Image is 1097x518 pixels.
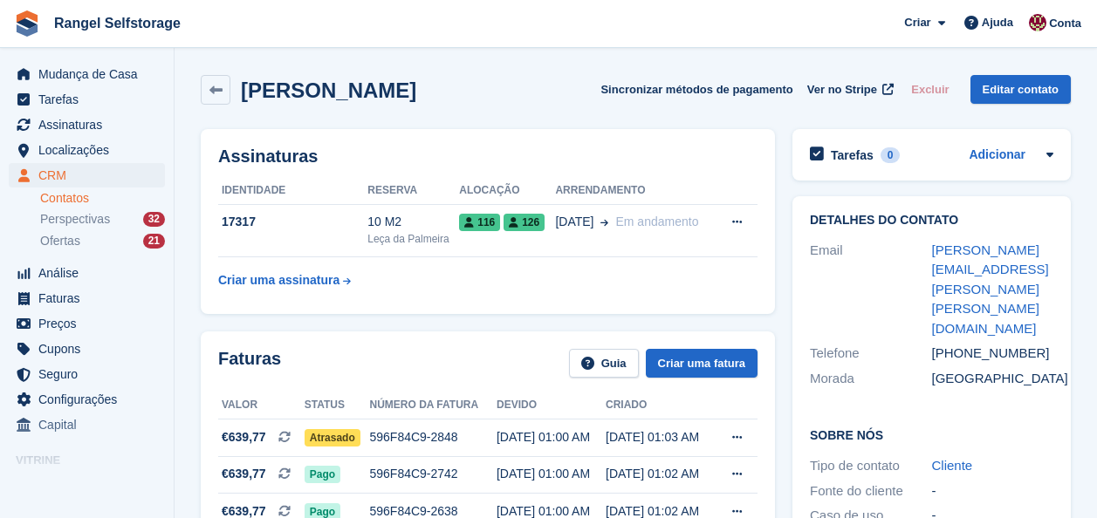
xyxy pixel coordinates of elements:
[600,75,792,104] button: Sincronizar métodos de pagamento
[40,232,165,250] a: Ofertas 21
[606,392,715,419] th: Criado
[504,214,545,231] span: 126
[810,426,1053,443] h2: Sobre Nós
[369,465,497,483] div: 596F84C9-2742
[9,87,165,112] a: menu
[969,146,1025,166] a: Adicionar
[38,112,143,137] span: Assinaturas
[932,344,1054,364] div: [PHONE_NUMBER]
[1049,15,1081,32] span: Conta
[38,337,143,361] span: Cupons
[459,177,555,205] th: Alocação
[38,286,143,310] span: Faturas
[218,147,758,167] h2: Assinaturas
[606,465,715,483] div: [DATE] 01:02 AM
[143,212,165,227] div: 32
[369,392,497,419] th: Número da fatura
[497,428,606,446] div: [DATE] 01:00 AM
[810,214,1053,228] h2: Detalhes do contato
[569,349,639,378] a: Guia
[9,474,165,498] a: menu
[369,428,497,446] div: 596F84C9-2848
[881,147,901,163] div: 0
[9,112,165,137] a: menu
[810,456,932,476] div: Tipo de contato
[38,163,143,187] span: CRM
[615,215,698,228] span: Em andamento
[367,231,459,247] div: Leça da Palmeira
[9,311,165,336] a: menu
[606,428,715,446] div: [DATE] 01:03 AM
[1029,14,1046,31] img: Diana Moreira
[218,264,351,296] a: Criar uma assinatura
[367,213,459,231] div: 10 M2
[497,392,606,419] th: Devido
[646,349,758,378] a: Criar uma fatura
[9,286,165,310] a: menu
[241,78,416,102] h2: [PERSON_NAME]
[800,75,897,104] a: Ver no Stripe
[807,81,877,99] span: Ver no Stripe
[305,429,360,446] span: Atrasado
[9,337,165,361] a: menu
[38,362,143,386] span: Seguro
[459,214,500,231] span: 116
[38,474,143,498] span: Portal de reservas
[932,242,1049,336] a: [PERSON_NAME][EMAIL_ADDRESS][PERSON_NAME][PERSON_NAME][DOMAIN_NAME]
[143,234,165,249] div: 21
[222,428,266,446] span: €639,77
[810,481,932,501] div: Fonte do cliente
[932,458,973,473] a: Cliente
[904,75,956,104] button: Excluir
[9,261,165,285] a: menu
[16,452,174,469] span: Vitrine
[218,349,281,378] h2: Faturas
[9,412,165,437] a: menu
[38,412,143,437] span: Capital
[555,177,716,205] th: Arrendamento
[38,261,143,285] span: Análise
[38,87,143,112] span: Tarefas
[38,387,143,412] span: Configurações
[222,465,266,483] span: €639,77
[497,465,606,483] div: [DATE] 01:00 AM
[14,10,40,37] img: stora-icon-8386f47178a22dfd0bd8f6a31ec36ba5ce8667c1dd55bd0f319d3a0aa187defe.svg
[9,62,165,86] a: menu
[9,138,165,162] a: menu
[970,75,1071,104] a: Editar contato
[932,481,1054,501] div: -
[932,369,1054,389] div: [GEOGRAPHIC_DATA]
[47,9,188,37] a: Rangel Selfstorage
[144,475,165,496] a: Loja de pré-visualização
[305,466,340,483] span: Pago
[38,311,143,336] span: Preços
[218,213,367,231] div: 17317
[218,177,367,205] th: Identidade
[40,211,110,228] span: Perspectivas
[555,213,593,231] span: [DATE]
[810,241,932,339] div: Email
[218,392,305,419] th: Valor
[810,369,932,389] div: Morada
[40,190,165,207] a: Contatos
[367,177,459,205] th: Reserva
[9,387,165,412] a: menu
[9,362,165,386] a: menu
[38,138,143,162] span: Localizações
[904,14,930,31] span: Criar
[831,147,874,163] h2: Tarefas
[810,344,932,364] div: Telefone
[38,62,143,86] span: Mudança de Casa
[40,210,165,228] a: Perspectivas 32
[9,163,165,187] a: menu
[40,233,80,249] span: Ofertas
[305,392,370,419] th: Status
[982,14,1013,31] span: Ajuda
[218,271,339,290] div: Criar uma assinatura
